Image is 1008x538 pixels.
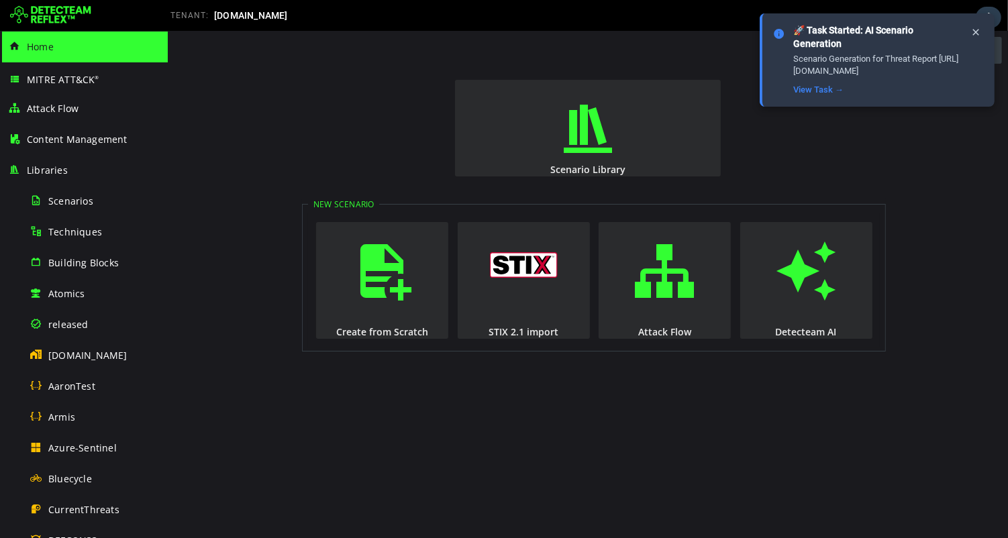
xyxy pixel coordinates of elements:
button: Scenario Library [287,49,553,146]
div: STIX 2.1 import [289,294,423,307]
div: Scenario Generation for Threat Report [URL][DOMAIN_NAME] [793,53,960,77]
button: Attack Flow [431,191,563,308]
div: Task Notifications [976,7,1001,28]
span: released [48,318,89,331]
span: TENANT: [170,11,209,20]
span: MITRE ATT&CK [27,73,99,86]
span: Scenarios [48,195,93,207]
sup: ® [95,74,99,80]
span: Attack Flow [27,102,79,115]
a: View Task → [793,85,844,95]
span: Home [27,40,54,53]
span: CurrentThreats [48,503,119,516]
div: Starting AI to create TTPs [674,6,834,34]
div: Attack Flow [430,294,564,307]
span: Content Management [27,133,128,146]
div: Detecteam AI [571,294,706,307]
img: logo_stix.svg [322,221,390,247]
div: 🚀 Task Started: AI Scenario Generation [793,24,960,50]
span: Azure-Sentinel [48,441,117,454]
button: Detecteam AI [572,191,705,308]
span: [DOMAIN_NAME] [48,349,128,362]
legend: New Scenario [140,168,211,179]
button: STIX 2.1 import [290,191,422,308]
span: Libraries [27,164,68,176]
span: Armis [48,411,75,423]
button: Create from Scratch [148,191,281,308]
span: Atomics [48,287,85,300]
span: Building Blocks [48,256,119,269]
span: AaronTest [48,380,95,392]
div: Scenario Library [286,132,554,145]
span: Bluecycle [48,472,92,485]
img: Detecteam logo [10,5,91,26]
span: [DOMAIN_NAME] [214,10,288,21]
span: Techniques [48,225,102,238]
div: Create from Scratch [147,294,282,307]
